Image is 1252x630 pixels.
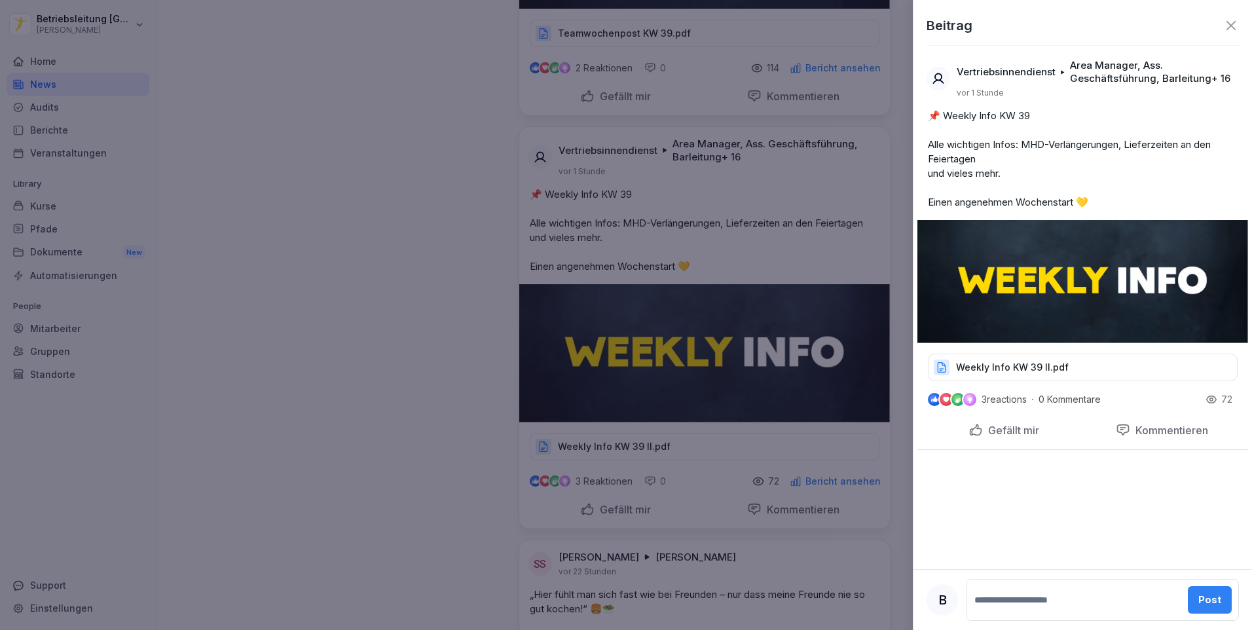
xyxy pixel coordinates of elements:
[982,394,1027,405] p: 3 reactions
[956,361,1069,374] p: Weekly Info KW 39 II.pdf
[928,109,1238,210] p: 📌 Weekly Info KW 39 Alle wichtigen Infos: MHD-Verlängerungen, Lieferzeiten an den Feiertagen und ...
[1039,394,1111,405] p: 0 Kommentare
[917,220,1248,343] img: c31u2p2qoqpfv4dnx9j6dtk8.png
[957,88,1004,98] p: vor 1 Stunde
[983,424,1039,437] p: Gefällt mir
[927,16,972,35] p: Beitrag
[928,365,1238,378] a: Weekly Info KW 39 II.pdf
[1198,593,1221,607] div: Post
[927,584,958,616] div: B
[1221,393,1232,406] p: 72
[957,65,1056,79] p: Vertriebsinnendienst
[1070,59,1232,85] p: Area Manager, Ass. Geschäftsführung, Barleitung + 16
[1130,424,1208,437] p: Kommentieren
[1188,586,1232,614] button: Post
